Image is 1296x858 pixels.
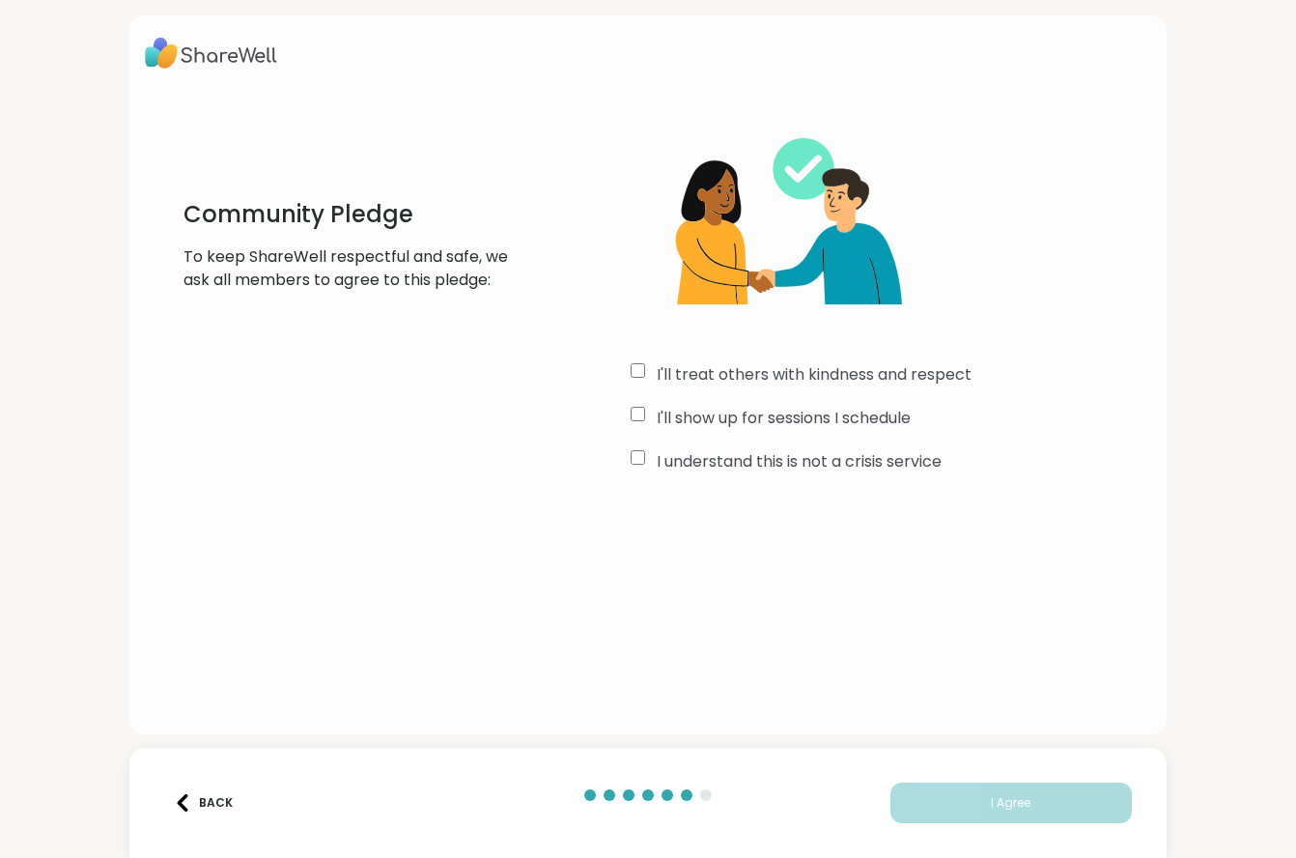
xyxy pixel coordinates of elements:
[991,794,1030,812] span: I Agree
[183,245,530,292] p: To keep ShareWell respectful and safe, we ask all members to agree to this pledge:
[183,199,530,230] h1: Community Pledge
[145,31,277,75] img: ShareWell Logo
[174,794,233,812] div: Back
[164,783,241,823] button: Back
[657,407,911,430] label: I'll show up for sessions I schedule
[657,363,972,386] label: I'll treat others with kindness and respect
[890,783,1132,823] button: I Agree
[657,450,942,473] label: I understand this is not a crisis service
